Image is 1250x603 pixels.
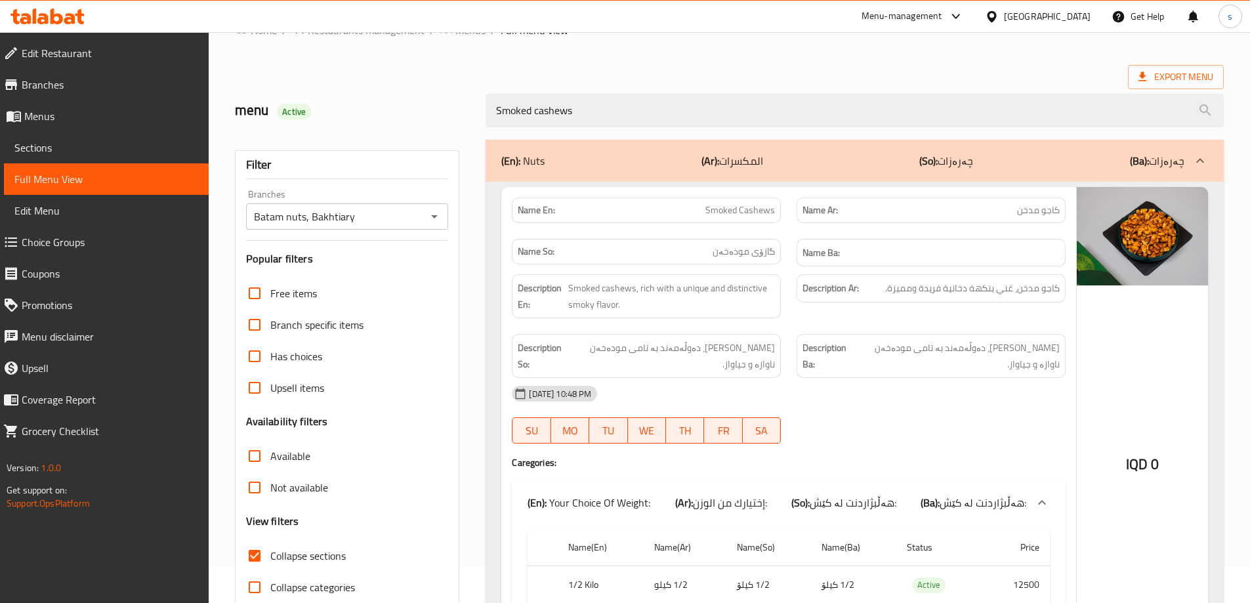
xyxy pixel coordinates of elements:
[4,163,209,195] a: Full Menu View
[1017,203,1060,217] span: كاجو مدخن
[22,45,198,61] span: Edit Restaurant
[22,423,198,439] span: Grocery Checklist
[896,529,982,566] th: Status
[270,548,346,564] span: Collapse sections
[501,153,545,169] p: Nuts
[277,104,311,119] div: Active
[748,421,776,440] span: SA
[1228,9,1232,24] span: s
[1004,9,1091,24] div: [GEOGRAPHIC_DATA]
[1130,151,1149,171] b: (Ba):
[246,151,449,179] div: Filter
[246,514,299,529] h3: View filters
[22,392,198,407] span: Coverage Report
[270,348,322,364] span: Has choices
[701,151,719,171] b: (Ar):
[726,529,811,566] th: Name(So)
[518,203,555,217] strong: Name En:
[802,203,838,217] strong: Name Ar:
[41,459,61,476] span: 1.0.0
[14,140,198,156] span: Sections
[270,380,324,396] span: Upsell items
[22,266,198,281] span: Coupons
[235,100,470,120] h2: menu
[644,529,726,566] th: Name(Ar)
[455,22,486,38] span: Menus
[1138,69,1213,85] span: Export Menu
[430,22,434,38] li: /
[512,456,1066,469] h4: Caregories:
[7,482,67,499] span: Get support on:
[568,280,775,312] span: Smoked cashews, rich with a unique and distinctive smoky flavor.
[4,195,209,226] a: Edit Menu
[518,421,545,440] span: SU
[570,340,775,372] span: کاجوی مودەخەن، دەوڵەمەند بە تامی مودەخەن ناوازە و جیاواز.
[1130,153,1184,169] p: چەرەزات
[528,495,650,510] p: Your Choice Of Weight:
[270,317,364,333] span: Branch specific items
[501,22,568,38] span: Full menu view
[512,417,551,444] button: SU
[675,493,693,512] b: (Ar):
[885,280,1060,297] span: كاجو مدخن، غني بنكهة دخانية فريدة ومميزة.
[270,579,355,595] span: Collapse categories
[292,22,425,39] a: Restaurants management
[7,459,39,476] span: Version:
[666,417,704,444] button: TH
[246,414,328,429] h3: Availability filters
[270,480,328,495] span: Not available
[22,77,198,93] span: Branches
[246,251,449,266] h3: Popular filters
[671,421,699,440] span: TH
[486,94,1224,127] input: search
[491,22,495,38] li: /
[628,417,666,444] button: WE
[811,529,896,566] th: Name(Ba)
[709,421,737,440] span: FR
[556,421,584,440] span: MO
[270,448,310,464] span: Available
[282,22,287,38] li: /
[440,22,486,39] a: Menus
[558,529,643,566] th: Name(En)
[982,529,1050,566] th: Price
[633,421,661,440] span: WE
[921,493,940,512] b: (Ba):
[1128,65,1224,89] span: Export Menu
[743,417,781,444] button: SA
[4,132,209,163] a: Sections
[919,151,938,171] b: (So):
[528,493,547,512] b: (En):
[22,360,198,376] span: Upsell
[855,340,1060,372] span: [PERSON_NAME]، دەوڵەمەند بە تامی مودەخەن ناوازە و جیاواز.
[1151,451,1159,477] span: 0
[518,245,554,259] strong: Name So:
[270,285,317,301] span: Free items
[425,207,444,226] button: Open
[7,495,90,512] a: Support.OpsPlatform
[862,9,942,24] div: Menu-management
[810,493,896,512] span: هەڵبژاردنت لە کێش:
[940,493,1026,512] span: هەڵبژاردنت لە کێش:
[308,22,425,38] span: Restaurants management
[524,388,596,400] span: [DATE] 10:48 PM
[235,22,277,38] a: Home
[14,171,198,187] span: Full Menu View
[693,493,767,512] span: إختيارك من الوزن:
[1077,187,1208,285] img: Batam_Nuts_Smoked_cashews638710617387065010.jpg
[512,482,1066,524] div: (En): Your Choice Of Weight:(Ar):إختيارك من الوزن:(So):هەڵبژاردنت لە کێش:(Ba):هەڵبژاردنت لە کێش:
[486,140,1224,182] div: (En): Nuts(Ar):المكسرات(So):چەرەزات(Ba):چەرەزات
[22,297,198,313] span: Promotions
[713,245,775,259] span: گازۆی مودەخەن
[518,340,567,372] strong: Description So:
[919,153,973,169] p: چەرەزات
[802,280,859,297] strong: Description Ar:
[14,203,198,218] span: Edit Menu
[912,577,946,593] div: Active
[912,577,946,593] span: Active
[705,203,775,217] span: Smoked Cashews
[24,108,198,124] span: Menus
[704,417,742,444] button: FR
[802,245,840,261] strong: Name Ba:
[802,340,852,372] strong: Description Ba:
